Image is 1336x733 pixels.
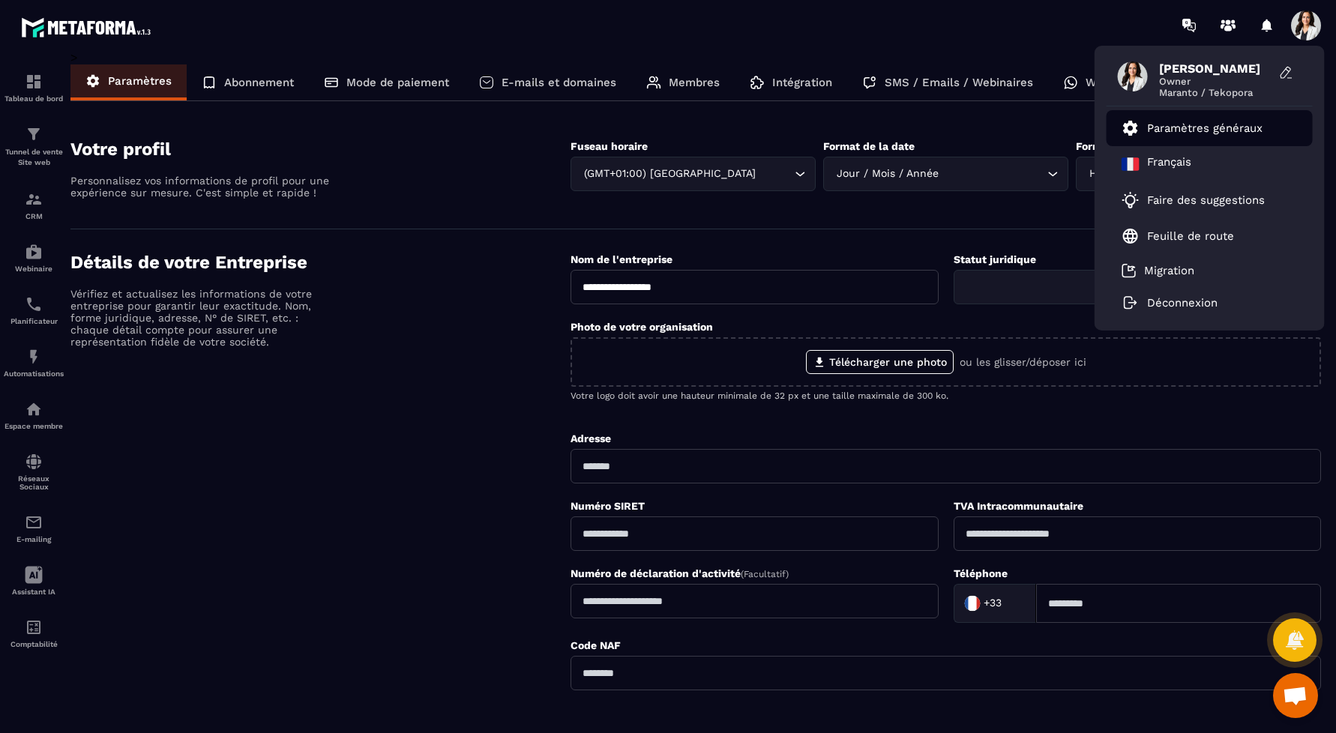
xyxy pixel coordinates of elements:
label: Numéro de déclaration d'activité [571,567,789,579]
span: Maranto / Tekopora [1159,87,1272,98]
p: Votre logo doit avoir une hauteur minimale de 32 px et une taille maximale de 300 ko. [571,390,1321,401]
a: emailemailE-mailing [4,502,64,555]
a: formationformationTableau de bord [4,61,64,114]
span: Heure : minutes [1086,166,1176,182]
img: logo [21,13,156,41]
input: Search for option [1005,592,1020,615]
label: Adresse [571,432,611,444]
p: WhatsApp [1086,76,1142,89]
p: CRM [4,212,64,220]
h4: Votre profil [70,139,571,160]
p: Français [1147,155,1191,173]
p: Abonnement [224,76,294,89]
img: automations [25,243,43,261]
a: schedulerschedulerPlanificateur [4,284,64,337]
img: automations [25,400,43,418]
span: Owner [1159,76,1272,87]
a: automationsautomationsWebinaire [4,232,64,284]
p: SMS / Emails / Webinaires [885,76,1033,89]
p: Comptabilité [4,640,64,648]
a: social-networksocial-networkRéseaux Sociaux [4,441,64,502]
p: Mode de paiement [346,76,449,89]
label: TVA Intracommunautaire [954,500,1083,512]
input: Search for option [759,166,791,182]
a: Migration [1122,263,1194,278]
a: formationformationTunnel de vente Site web [4,114,64,179]
label: Numéro SIRET [571,500,645,512]
span: (GMT+01:00) [GEOGRAPHIC_DATA] [580,166,759,182]
img: automations [25,348,43,366]
p: Planificateur [4,317,64,325]
p: Espace membre [4,422,64,430]
label: Code NAF [571,639,621,651]
div: Search for option [571,157,816,191]
h4: Détails de votre Entreprise [70,252,571,273]
label: Télécharger une photo [806,350,954,374]
label: Statut juridique [954,253,1036,265]
label: Photo de votre organisation [571,321,713,333]
a: formationformationCRM [4,179,64,232]
div: Search for option [954,270,1321,304]
img: Country Flag [957,588,987,618]
p: E-mails et domaines [502,76,616,89]
img: formation [25,73,43,91]
a: accountantaccountantComptabilité [4,607,64,660]
p: Automatisations [4,369,64,378]
p: Paramètres [108,74,172,88]
p: Webinaire [4,265,64,273]
div: Search for option [954,584,1036,623]
p: Personnalisez vos informations de profil pour une expérience sur mesure. C'est simple et rapide ! [70,175,333,199]
label: Fuseau horaire [571,140,648,152]
img: scheduler [25,295,43,313]
p: Paramètres généraux [1147,121,1263,135]
p: Réseaux Sociaux [4,474,64,491]
a: automationsautomationsAutomatisations [4,337,64,389]
p: Assistant IA [4,588,64,596]
p: Vérifiez et actualisez les informations de votre entreprise pour garantir leur exactitude. Nom, f... [70,288,333,348]
span: [PERSON_NAME] [1159,61,1272,76]
a: Feuille de route [1122,227,1234,245]
img: social-network [25,453,43,471]
a: automationsautomationsEspace membre [4,389,64,441]
label: Nom de l'entreprise [571,253,672,265]
a: Assistant IA [4,555,64,607]
p: E-mailing [4,535,64,543]
p: Tunnel de vente Site web [4,147,64,168]
span: Jour / Mois / Année [833,166,942,182]
p: Déconnexion [1147,296,1218,310]
label: Format de l’heure [1076,140,1168,152]
div: Search for option [823,157,1068,191]
div: Search for option [1076,157,1321,191]
a: Paramètres généraux [1122,119,1263,137]
input: Search for option [963,279,1296,295]
p: Tableau de bord [4,94,64,103]
label: Téléphone [954,567,1008,579]
label: Format de la date [823,140,915,152]
span: (Facultatif) [741,569,789,579]
img: accountant [25,618,43,636]
img: formation [25,190,43,208]
input: Search for option [942,166,1044,182]
p: Faire des suggestions [1147,193,1265,207]
p: ou les glisser/déposer ici [960,356,1086,368]
img: email [25,513,43,531]
div: Ouvrir le chat [1273,673,1318,718]
p: Intégration [772,76,832,89]
a: Faire des suggestions [1122,191,1279,209]
img: formation [25,125,43,143]
p: Migration [1144,264,1194,277]
span: +33 [984,596,1002,611]
p: Membres [669,76,720,89]
p: Feuille de route [1147,229,1234,243]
